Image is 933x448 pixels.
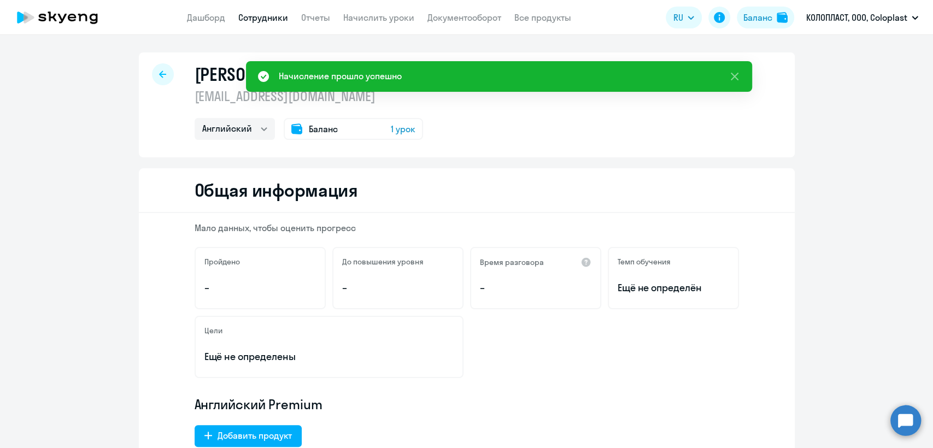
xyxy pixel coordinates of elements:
h5: Цели [204,326,222,335]
span: RU [673,11,683,24]
p: – [204,281,316,295]
div: Начисление прошло успешно [279,69,402,82]
div: Баланс [743,11,772,24]
p: [EMAIL_ADDRESS][DOMAIN_NAME] [195,87,423,105]
a: Документооборот [427,12,501,23]
h5: Время разговора [480,257,544,267]
p: Ещё не определены [204,350,454,364]
span: Ещё не определён [618,281,729,295]
button: RU [666,7,702,28]
span: Баланс [309,122,338,135]
p: – [480,281,591,295]
a: Начислить уроки [343,12,414,23]
p: Мало данных, чтобы оценить прогресс [195,222,739,234]
div: Добавить продукт [218,429,292,442]
button: Балансbalance [737,7,794,28]
p: – [342,281,454,295]
a: Сотрудники [238,12,288,23]
a: Дашборд [187,12,225,23]
img: balance [777,12,788,23]
h5: До повышения уровня [342,257,424,267]
p: КОЛОПЛАСТ, ООО, Сoloplast [806,11,907,24]
a: Отчеты [301,12,330,23]
button: Добавить продукт [195,425,302,447]
button: КОЛОПЛАСТ, ООО, Сoloplast [801,4,924,31]
a: Все продукты [514,12,571,23]
h5: Пройдено [204,257,240,267]
h2: Общая информация [195,179,358,201]
h5: Темп обучения [618,257,671,267]
h1: [PERSON_NAME] [195,63,310,85]
span: 1 урок [391,122,415,135]
span: Английский Premium [195,396,322,413]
